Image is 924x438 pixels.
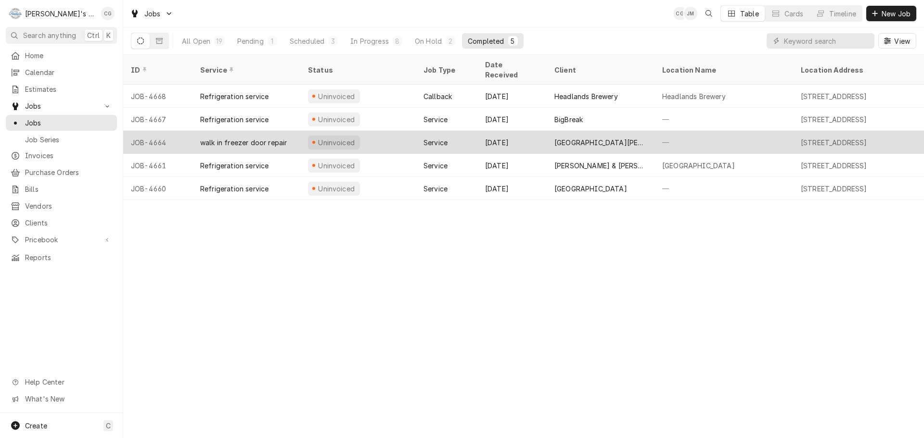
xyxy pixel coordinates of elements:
[131,65,183,75] div: ID
[423,65,470,75] div: Job Type
[6,132,117,148] a: Job Series
[25,235,98,245] span: Pricebook
[6,250,117,265] a: Reports
[25,394,111,404] span: What's New
[350,36,389,46] div: In Progress
[701,6,717,21] button: Open search
[654,131,793,154] div: —
[801,114,867,125] div: [STREET_ADDRESS]
[200,184,269,194] div: Refrigeration service
[477,85,547,108] div: [DATE]
[6,181,117,197] a: Bills
[477,154,547,177] div: [DATE]
[684,7,697,20] div: JM
[237,36,264,46] div: Pending
[554,138,647,148] div: [GEOGRAPHIC_DATA][PERSON_NAME]
[654,177,793,200] div: —
[801,65,922,75] div: Location Address
[892,36,912,46] span: View
[200,65,291,75] div: Service
[6,48,117,63] a: Home
[200,114,269,125] div: Refrigeration service
[554,65,645,75] div: Client
[554,91,618,101] div: Headlands Brewery
[101,7,115,20] div: CG
[395,36,400,46] div: 8
[126,6,177,22] a: Go to Jobs
[510,36,516,46] div: 5
[25,150,112,161] span: Invoices
[423,91,452,101] div: Callback
[25,201,112,211] span: Vendors
[6,98,117,114] a: Go to Jobs
[25,118,112,128] span: Jobs
[684,7,697,20] div: Jim McIntyre's Avatar
[423,114,448,125] div: Service
[25,422,47,430] span: Create
[866,6,916,21] button: New Job
[106,421,111,431] span: C
[6,391,117,407] a: Go to What's New
[200,91,269,101] div: Refrigeration service
[6,115,117,131] a: Jobs
[740,9,759,19] div: Table
[25,167,112,177] span: Purchase Orders
[308,65,406,75] div: Status
[317,138,356,148] div: Uninvoiced
[6,215,117,231] a: Clients
[182,36,210,46] div: All Open
[829,9,856,19] div: Timeline
[423,184,448,194] div: Service
[554,114,583,125] div: BigBreak
[9,7,22,20] div: Rudy's Commercial Refrigeration's Avatar
[6,148,117,163] a: Invoices
[448,36,453,46] div: 2
[106,30,111,40] span: K
[25,50,112,61] span: Home
[6,374,117,390] a: Go to Help Center
[423,161,448,171] div: Service
[317,91,356,101] div: Uninvoiced
[9,7,22,20] div: R
[554,184,627,194] div: [GEOGRAPHIC_DATA]
[673,7,687,20] div: Christine Gutierrez's Avatar
[6,198,117,214] a: Vendors
[554,161,647,171] div: [PERSON_NAME] & [PERSON_NAME] BBQ.
[801,138,867,148] div: [STREET_ADDRESS]
[290,36,324,46] div: Scheduled
[784,9,804,19] div: Cards
[25,377,111,387] span: Help Center
[6,27,117,44] button: Search anythingCtrlK
[878,33,916,49] button: View
[87,30,100,40] span: Ctrl
[662,91,726,101] div: Headlands Brewery
[662,161,735,171] div: [GEOGRAPHIC_DATA]
[25,84,112,94] span: Estimates
[801,184,867,194] div: [STREET_ADDRESS]
[468,36,504,46] div: Completed
[477,131,547,154] div: [DATE]
[101,7,115,20] div: Christine Gutierrez's Avatar
[216,36,222,46] div: 19
[317,114,356,125] div: Uninvoiced
[200,138,287,148] div: walk in freezer door repair
[25,67,112,77] span: Calendar
[144,9,161,19] span: Jobs
[200,161,269,171] div: Refrigeration service
[477,108,547,131] div: [DATE]
[23,30,76,40] span: Search anything
[317,184,356,194] div: Uninvoiced
[6,232,117,248] a: Go to Pricebook
[123,85,192,108] div: JOB-4668
[6,164,117,180] a: Purchase Orders
[123,177,192,200] div: JOB-4660
[673,7,687,20] div: CG
[423,138,448,148] div: Service
[330,36,336,46] div: 3
[415,36,442,46] div: On Hold
[880,9,912,19] span: New Job
[477,177,547,200] div: [DATE]
[485,60,537,80] div: Date Received
[25,218,112,228] span: Clients
[6,81,117,97] a: Estimates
